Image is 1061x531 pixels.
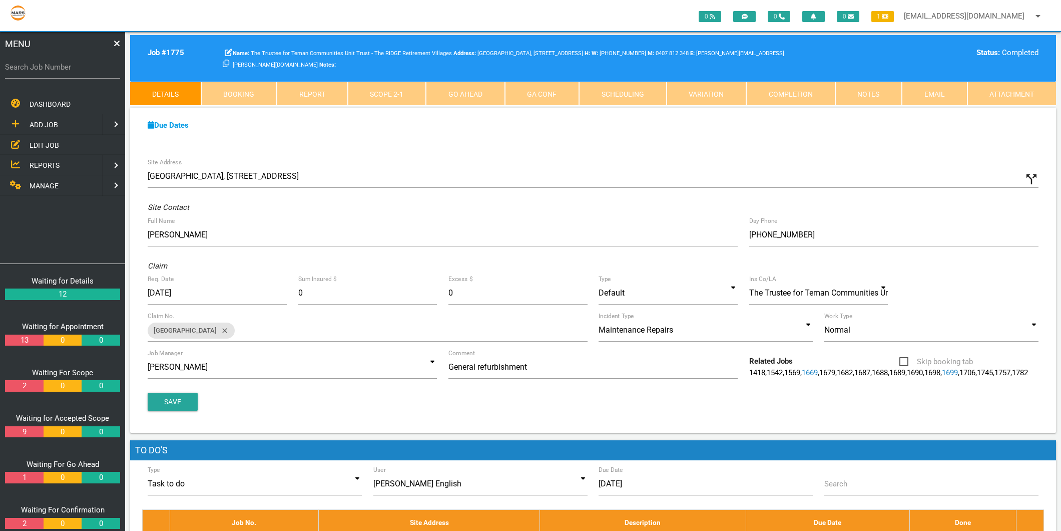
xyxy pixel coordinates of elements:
label: Comment [448,349,475,358]
a: Waiting For Scope [32,368,93,377]
span: [PHONE_NUMBER] [592,50,646,57]
div: [GEOGRAPHIC_DATA] [148,323,235,339]
a: Click here copy customer information. [223,60,229,69]
a: Attachment [967,82,1056,106]
a: Waiting For Go Ahead [27,460,99,469]
span: Skip booking tab [899,356,973,368]
a: 1688 [872,368,888,377]
a: Details [130,82,201,106]
i: Site Contact [148,203,189,212]
b: W: [592,50,598,57]
button: Save [148,393,198,411]
a: Scheduling [579,82,667,106]
label: User [373,465,386,474]
b: E: [690,50,695,57]
span: 0 [837,11,859,22]
a: 1687 [854,368,870,377]
div: Completed [824,47,1038,59]
img: s3file [10,5,26,21]
a: 1669 [802,368,818,377]
a: 1542 [767,368,783,377]
b: H: [585,50,590,57]
span: DASHBOARD [30,100,71,108]
b: Related Jobs [749,357,793,366]
a: 1699 [942,368,958,377]
a: 1745 [977,368,993,377]
a: 0 [82,472,120,483]
a: GA Conf [505,82,580,106]
a: 1679 [819,368,835,377]
a: 0 [82,335,120,346]
label: Due Date [599,465,623,474]
span: 1 [871,11,894,22]
label: Excess $ [448,275,472,284]
a: 0 [44,380,82,392]
label: Type [148,465,160,474]
a: Report [277,82,348,106]
a: 9 [5,426,43,438]
span: 0407 812 348 [648,50,689,57]
span: [GEOGRAPHIC_DATA], [STREET_ADDRESS] [453,50,583,57]
div: , , , , , , , , , , , , , , , [743,356,893,378]
label: Claim No. [148,312,175,321]
span: The Trustee for Teman Communities Unit Trust - The RIDGE Retirement Villages [233,50,452,57]
span: ADD JOB [30,121,58,129]
a: 1690 [907,368,923,377]
a: Notes [835,82,902,106]
label: Sum Insured $ [298,275,336,284]
a: Email [902,82,967,106]
label: Req. Date [148,275,174,284]
b: Notes: [319,62,336,68]
h1: To Do's [130,440,1056,460]
b: Address: [453,50,476,57]
a: Scope 2-1 [348,82,426,106]
a: 0 [44,472,82,483]
a: Go Ahead [426,82,505,106]
b: Status: [976,48,1000,57]
label: Search Job Number [5,62,120,73]
b: Name: [233,50,249,57]
label: Incident Type [599,312,634,321]
span: MENU [5,37,31,51]
a: Waiting for Details [32,277,94,286]
i: Click to show custom address field [1024,172,1039,187]
label: Full Name [148,216,175,225]
a: Completion [746,82,835,106]
a: 1689 [889,368,905,377]
label: Work Type [824,312,852,321]
a: Waiting for Accepted Scope [16,414,109,423]
a: Waiting For Confirmation [21,505,105,514]
a: 1569 [784,368,800,377]
a: 0 [44,426,82,438]
a: 1706 [959,368,975,377]
b: M: [648,50,654,57]
a: 1682 [837,368,853,377]
label: Type [599,275,611,284]
a: 1418 [749,368,765,377]
a: Due Dates [148,121,189,130]
label: Job Manager [148,349,183,358]
span: EDIT JOB [30,141,59,149]
a: 1757 [994,368,1010,377]
label: Ins Co/LA [749,275,776,284]
label: Site Address [148,158,182,167]
label: Day Phone [749,216,778,225]
a: 0 [82,518,120,529]
a: 2 [5,380,43,392]
i: Claim [148,261,167,271]
a: Variation [667,82,747,106]
b: Job # 1775 [148,48,184,57]
a: 0 [82,426,120,438]
a: 0 [82,380,120,392]
a: 0 [44,518,82,529]
span: [PERSON_NAME][EMAIL_ADDRESS][PERSON_NAME][DOMAIN_NAME] [233,50,784,68]
a: Waiting for Appointment [22,322,104,331]
a: 13 [5,335,43,346]
a: 0 [44,335,82,346]
span: REPORTS [30,161,60,169]
span: 0 [768,11,790,22]
span: 0 [699,11,721,22]
a: 1 [5,472,43,483]
label: Search [824,478,847,490]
